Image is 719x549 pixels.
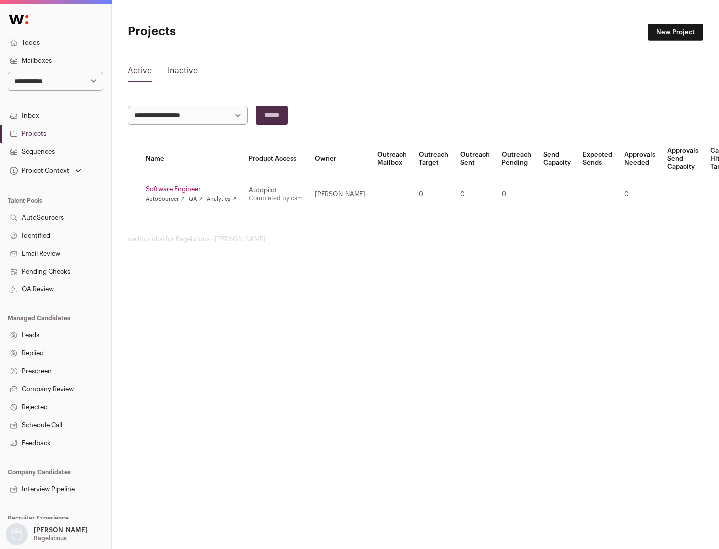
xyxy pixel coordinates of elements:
[661,141,704,177] th: Approvals Send Capacity
[618,177,661,212] td: 0
[6,523,28,545] img: nopic.png
[4,523,90,545] button: Open dropdown
[648,24,703,41] a: New Project
[8,167,69,175] div: Project Context
[413,177,454,212] td: 0
[413,141,454,177] th: Outreach Target
[454,141,496,177] th: Outreach Sent
[496,177,537,212] td: 0
[34,526,88,534] p: [PERSON_NAME]
[168,65,198,81] a: Inactive
[128,24,320,40] h1: Projects
[146,195,185,203] a: AutoSourcer ↗
[146,185,237,193] a: Software Engineer
[128,235,703,243] footer: wellfound:ai for Bagelicious - [PERSON_NAME]
[537,141,577,177] th: Send Capacity
[454,177,496,212] td: 0
[371,141,413,177] th: Outreach Mailbox
[249,186,303,194] div: Autopilot
[243,141,309,177] th: Product Access
[207,195,236,203] a: Analytics ↗
[309,177,371,212] td: [PERSON_NAME]
[309,141,371,177] th: Owner
[34,534,67,542] p: Bagelicious
[496,141,537,177] th: Outreach Pending
[618,141,661,177] th: Approvals Needed
[189,195,203,203] a: QA ↗
[128,65,152,81] a: Active
[249,195,303,201] a: Completed by csm
[140,141,243,177] th: Name
[8,164,83,178] button: Open dropdown
[577,141,618,177] th: Expected Sends
[4,10,34,30] img: Wellfound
